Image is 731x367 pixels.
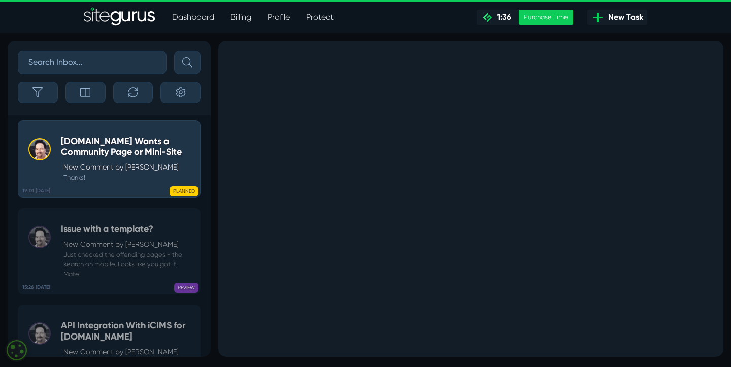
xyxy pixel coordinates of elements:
small: Just checked the offending pages + the search on mobile. Looks like you got it, Mate! [61,250,195,279]
a: New Task [587,10,647,25]
div: Cookie consent button [5,339,28,362]
h5: [DOMAIN_NAME] Wants a Community Page or Mini-Site [61,136,195,158]
a: SiteGurus [84,7,156,27]
b: 15:26 [DATE] [22,284,50,291]
a: Billing [222,7,259,27]
h5: API Integration With iCIMS for [DOMAIN_NAME] [61,320,195,342]
a: Protect [298,7,342,27]
p: New Comment by [PERSON_NAME] [63,162,195,173]
p: New Comment by [PERSON_NAME] [63,239,195,250]
span: PLANNED [170,186,198,196]
a: 19:01 [DATE] [DOMAIN_NAME] Wants a Community Page or Mini-SiteNew Comment by [PERSON_NAME] Thanks... [18,120,201,198]
a: 1:36 Purchase Time [477,10,573,25]
a: Dashboard [164,7,222,27]
small: Thanks! [61,173,195,182]
a: 15:26 [DATE] Issue with a template?New Comment by [PERSON_NAME] Just checked the offending pages ... [18,208,201,294]
span: New Task [604,11,643,23]
span: 1:36 [493,12,511,22]
div: Purchase Time [519,10,573,25]
b: 19:01 [DATE] [22,187,50,195]
p: New Comment by [PERSON_NAME] [63,347,195,357]
img: Sitegurus Logo [84,7,156,27]
input: Search Inbox... [18,51,167,74]
span: REVIEW [174,283,198,293]
a: Profile [259,7,298,27]
h5: Issue with a template? [61,224,195,235]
